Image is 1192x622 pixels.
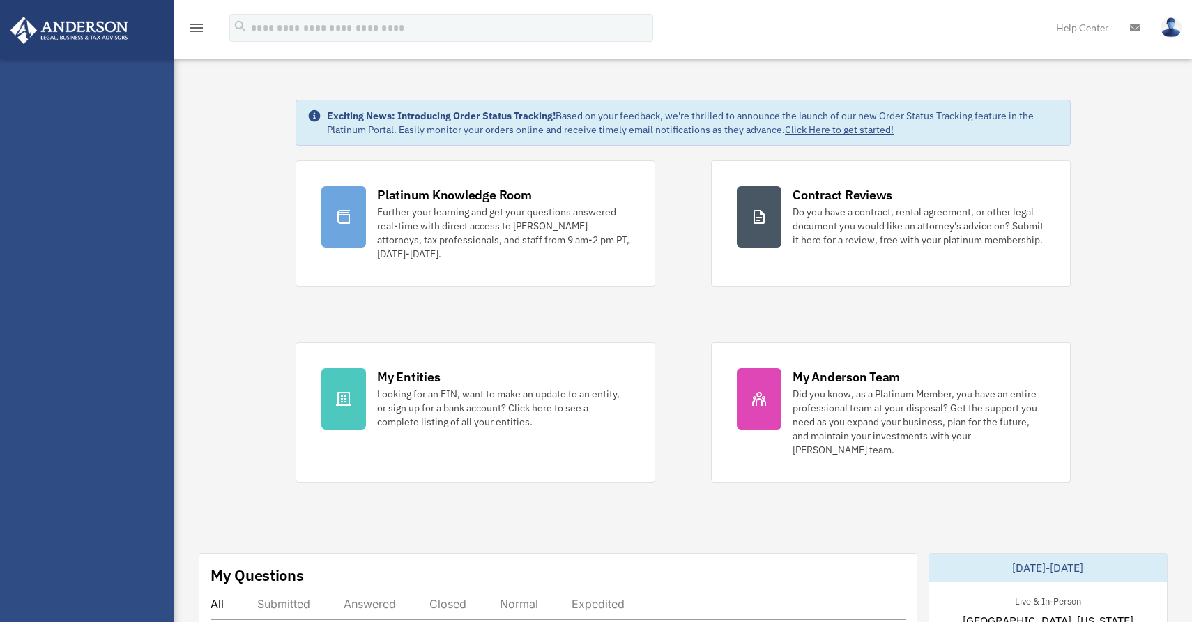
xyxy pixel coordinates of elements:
[711,342,1071,483] a: My Anderson Team Did you know, as a Platinum Member, you have an entire professional team at your...
[785,123,894,136] a: Click Here to get started!
[211,597,224,611] div: All
[327,109,556,122] strong: Exciting News: Introducing Order Status Tracking!
[793,387,1045,457] div: Did you know, as a Platinum Member, you have an entire professional team at your disposal? Get th...
[344,597,396,611] div: Answered
[572,597,625,611] div: Expedited
[500,597,538,611] div: Normal
[429,597,466,611] div: Closed
[1004,593,1092,607] div: Live & In-Person
[711,160,1071,287] a: Contract Reviews Do you have a contract, rental agreement, or other legal document you would like...
[793,368,900,386] div: My Anderson Team
[211,565,304,586] div: My Questions
[233,19,248,34] i: search
[793,186,892,204] div: Contract Reviews
[296,160,655,287] a: Platinum Knowledge Room Further your learning and get your questions answered real-time with dire...
[377,368,440,386] div: My Entities
[1161,17,1182,38] img: User Pic
[296,342,655,483] a: My Entities Looking for an EIN, want to make an update to an entity, or sign up for a bank accoun...
[327,109,1059,137] div: Based on your feedback, we're thrilled to announce the launch of our new Order Status Tracking fe...
[793,205,1045,247] div: Do you have a contract, rental agreement, or other legal document you would like an attorney's ad...
[188,24,205,36] a: menu
[377,205,629,261] div: Further your learning and get your questions answered real-time with direct access to [PERSON_NAM...
[6,17,132,44] img: Anderson Advisors Platinum Portal
[929,554,1168,582] div: [DATE]-[DATE]
[377,387,629,429] div: Looking for an EIN, want to make an update to an entity, or sign up for a bank account? Click her...
[188,20,205,36] i: menu
[377,186,532,204] div: Platinum Knowledge Room
[257,597,310,611] div: Submitted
